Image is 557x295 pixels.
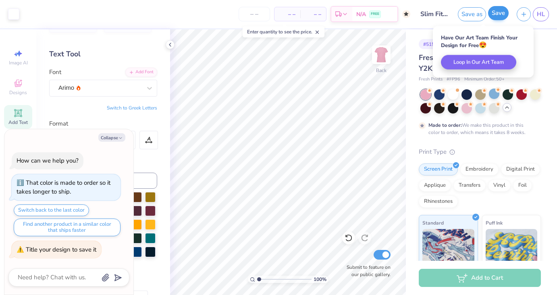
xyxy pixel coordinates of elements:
div: Add Font [125,68,157,77]
strong: Made to order: [428,122,462,128]
div: We make this product in this color to order, which means it takes 8 weeks. [428,122,528,136]
span: – – [305,10,321,19]
img: Standard [422,229,474,269]
label: Font [49,68,61,77]
div: Text Tool [49,49,157,60]
button: Save [488,6,509,20]
button: Find another product in a similar color that ships faster [14,219,121,236]
label: Submit to feature on our public gallery. [342,264,391,278]
button: Switch to Greek Letters [107,105,157,111]
button: Save as [458,7,486,21]
span: Fresh Prints [PERSON_NAME] Fit Y2K Shirt [419,53,532,73]
span: Puff Ink [486,219,503,227]
span: Add Text [8,119,28,126]
div: Digital Print [501,163,540,175]
div: Embroidery [460,163,499,175]
div: Vinyl [488,179,511,192]
div: That color is made to order so it takes longer to ship. [17,179,110,196]
button: Collapse [98,133,125,142]
div: Applique [419,179,451,192]
span: HL [537,10,545,19]
div: # 515322A [419,39,451,49]
span: 😍 [479,41,487,50]
div: Rhinestones [419,196,458,208]
div: How can we help you? [17,157,79,165]
button: Loop In Our Art Team [441,55,516,70]
img: Puff Ink [486,229,538,269]
input: Untitled Design [414,6,454,22]
input: – – [239,7,270,21]
div: Enter quantity to see the price. [243,26,324,37]
span: 100 % [314,276,326,283]
div: Back [376,67,387,74]
span: – – [279,10,295,19]
button: Switch back to the last color [14,204,89,216]
span: Standard [422,219,444,227]
span: N/A [356,10,366,19]
div: Title your design to save it [26,245,96,254]
img: Back [373,47,389,63]
a: HL [533,7,549,21]
span: Designs [9,89,27,96]
span: Image AI [9,60,28,66]
div: Foil [513,179,532,192]
div: Transfers [453,179,486,192]
span: FREE [371,11,379,17]
span: Fresh Prints [419,76,443,83]
div: Have Our Art Team Finish Your Design for Free [441,34,526,49]
div: Print Type [419,147,541,157]
div: Format [49,119,158,128]
div: Screen Print [419,163,458,175]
